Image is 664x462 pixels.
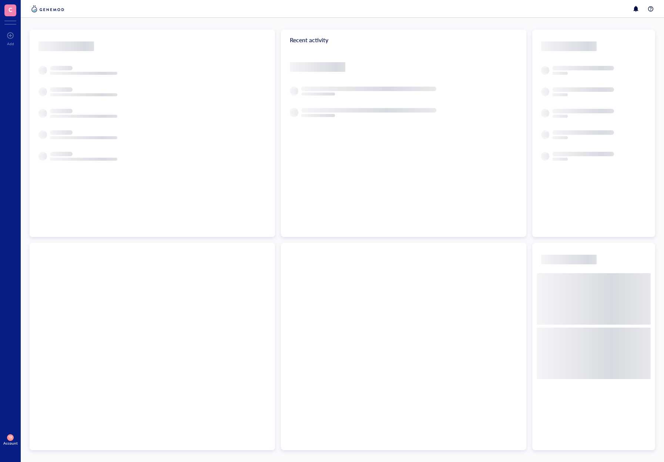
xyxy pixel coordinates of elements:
span: TR [9,436,12,439]
div: Recent activity [281,30,526,50]
div: Add [7,41,14,46]
span: C [9,5,13,14]
img: genemod-logo [30,4,66,13]
div: Account [3,441,18,445]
